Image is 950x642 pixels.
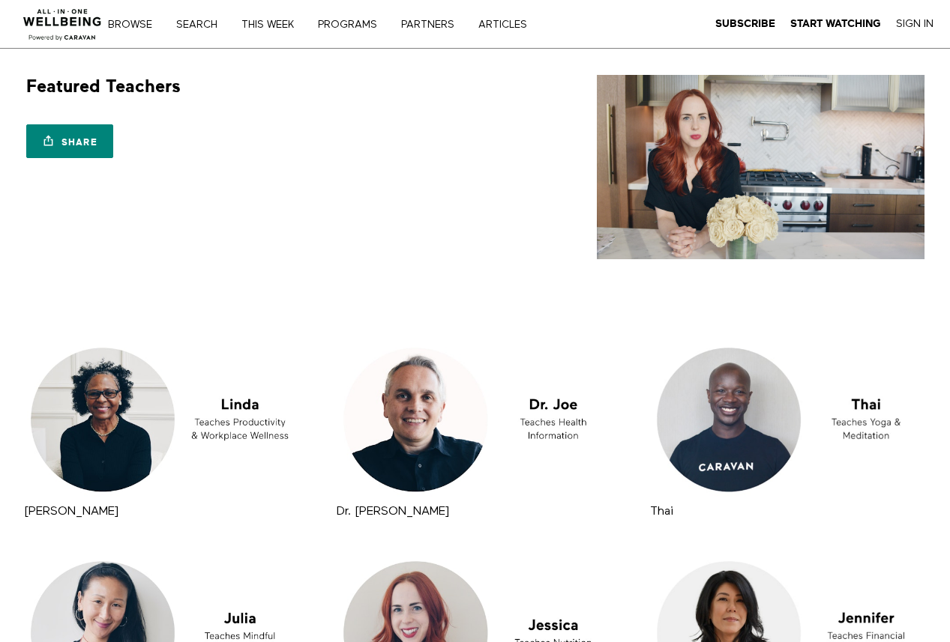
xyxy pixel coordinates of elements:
[790,17,881,31] a: Start Watching
[313,19,393,30] a: PROGRAMS
[715,18,775,29] strong: Subscribe
[650,506,673,517] a: Thai
[337,506,449,518] strong: Dr. Joe
[790,18,881,29] strong: Start Watching
[597,75,925,259] img: Featured Teachers
[118,16,558,31] nav: Primary
[236,19,310,30] a: THIS WEEK
[396,19,470,30] a: PARTNERS
[715,17,775,31] a: Subscribe
[650,506,673,518] strong: Thai
[26,75,181,98] h1: Featured Teachers
[103,19,168,30] a: Browse
[24,506,118,517] a: [PERSON_NAME]
[26,124,113,158] a: Share
[337,506,449,517] a: Dr. [PERSON_NAME]
[896,17,934,31] a: Sign In
[646,340,930,500] a: Thai
[473,19,543,30] a: ARTICLES
[171,19,233,30] a: Search
[20,340,304,500] a: Linda
[24,506,118,518] strong: Linda
[333,340,616,500] a: Dr. Joe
